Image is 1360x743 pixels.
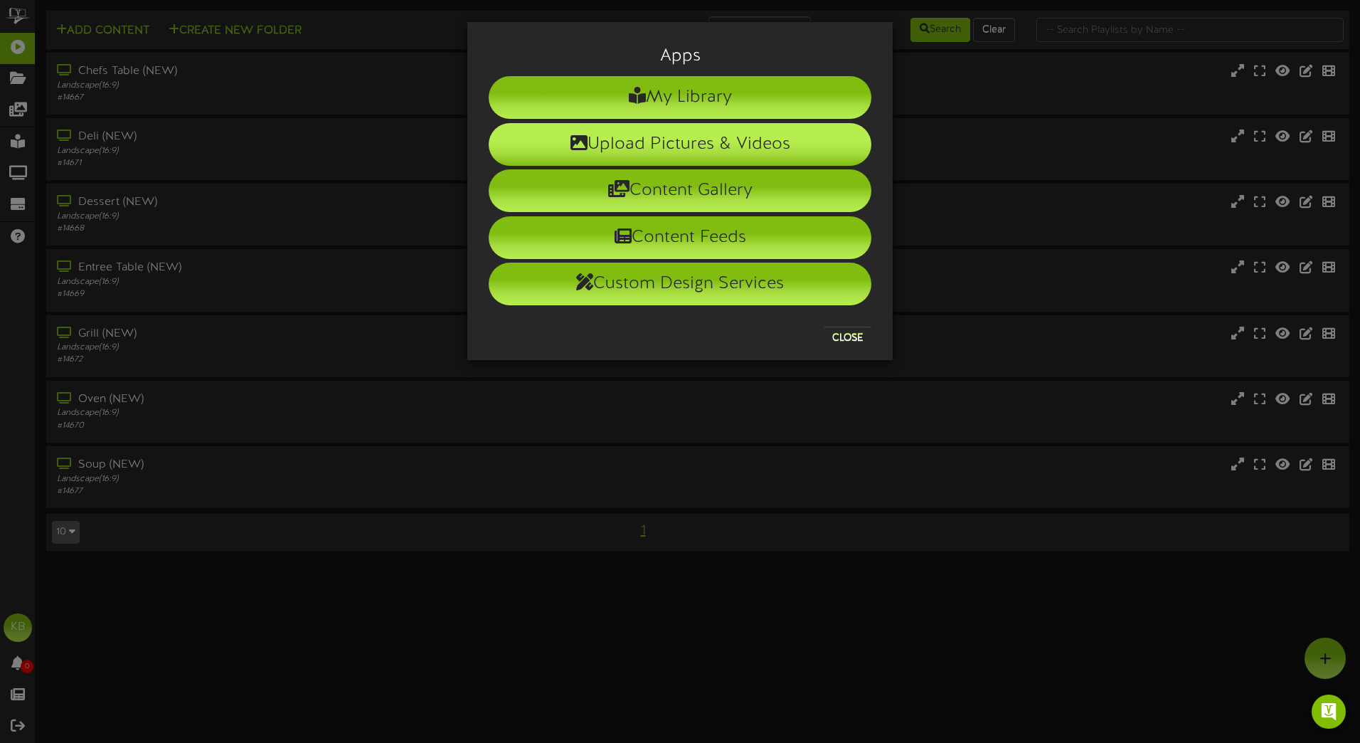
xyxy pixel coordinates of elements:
li: Custom Design Services [489,263,871,305]
h3: Apps [489,47,871,65]
li: Content Feeds [489,216,871,259]
li: Upload Pictures & Videos [489,123,871,166]
li: Content Gallery [489,169,871,212]
button: Close [824,327,871,349]
li: My Library [489,76,871,119]
div: Open Intercom Messenger [1312,695,1346,729]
